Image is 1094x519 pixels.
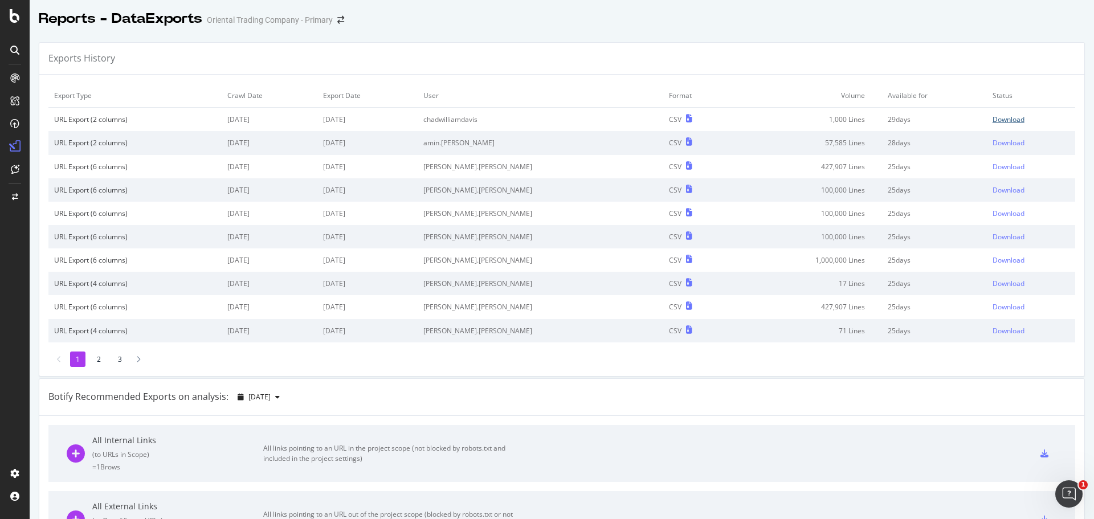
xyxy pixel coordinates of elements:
[1055,480,1083,508] iframe: Intercom live chat
[317,272,418,295] td: [DATE]
[222,84,317,108] td: Crawl Date
[669,209,681,218] div: CSV
[669,138,681,148] div: CSV
[993,255,1024,265] div: Download
[418,155,663,178] td: [PERSON_NAME].[PERSON_NAME]
[882,272,987,295] td: 25 days
[734,202,881,225] td: 100,000 Lines
[734,248,881,272] td: 1,000,000 Lines
[669,326,681,336] div: CSV
[669,185,681,195] div: CSV
[418,131,663,154] td: amin.[PERSON_NAME]
[993,302,1024,312] div: Download
[233,388,284,406] button: [DATE]
[669,162,681,171] div: CSV
[317,84,418,108] td: Export Date
[882,225,987,248] td: 25 days
[92,462,263,472] div: = 1B rows
[882,131,987,154] td: 28 days
[54,302,216,312] div: URL Export (6 columns)
[54,279,216,288] div: URL Export (4 columns)
[317,248,418,272] td: [DATE]
[92,501,263,512] div: All External Links
[734,131,881,154] td: 57,585 Lines
[54,162,216,171] div: URL Export (6 columns)
[993,185,1024,195] div: Download
[734,272,881,295] td: 17 Lines
[993,115,1069,124] a: Download
[734,84,881,108] td: Volume
[70,352,85,367] li: 1
[222,108,317,132] td: [DATE]
[222,248,317,272] td: [DATE]
[993,162,1069,171] a: Download
[317,225,418,248] td: [DATE]
[1040,449,1048,457] div: csv-export
[91,352,107,367] li: 2
[317,131,418,154] td: [DATE]
[48,84,222,108] td: Export Type
[418,202,663,225] td: [PERSON_NAME].[PERSON_NAME]
[882,295,987,318] td: 25 days
[734,295,881,318] td: 427,907 Lines
[734,155,881,178] td: 427,907 Lines
[993,185,1069,195] a: Download
[882,319,987,342] td: 25 days
[882,155,987,178] td: 25 days
[263,443,520,464] div: All links pointing to an URL in the project scope (not blocked by robots.txt and included in the ...
[222,178,317,202] td: [DATE]
[418,84,663,108] td: User
[92,449,263,459] div: ( to URLs in Scope )
[54,115,216,124] div: URL Export (2 columns)
[317,155,418,178] td: [DATE]
[882,178,987,202] td: 25 days
[993,232,1024,242] div: Download
[112,352,128,367] li: 3
[993,279,1024,288] div: Download
[669,302,681,312] div: CSV
[993,255,1069,265] a: Download
[317,108,418,132] td: [DATE]
[54,185,216,195] div: URL Export (6 columns)
[418,248,663,272] td: [PERSON_NAME].[PERSON_NAME]
[39,9,202,28] div: Reports - DataExports
[882,84,987,108] td: Available for
[222,225,317,248] td: [DATE]
[54,255,216,265] div: URL Export (6 columns)
[317,319,418,342] td: [DATE]
[222,295,317,318] td: [DATE]
[92,435,263,446] div: All Internal Links
[993,209,1069,218] a: Download
[248,392,271,402] span: 2025 Sep. 2nd
[734,319,881,342] td: 71 Lines
[317,178,418,202] td: [DATE]
[734,178,881,202] td: 100,000 Lines
[337,16,344,24] div: arrow-right-arrow-left
[993,138,1024,148] div: Download
[1079,480,1088,489] span: 1
[882,248,987,272] td: 25 days
[993,232,1069,242] a: Download
[993,326,1069,336] a: Download
[222,202,317,225] td: [DATE]
[669,232,681,242] div: CSV
[222,155,317,178] td: [DATE]
[222,272,317,295] td: [DATE]
[54,232,216,242] div: URL Export (6 columns)
[54,326,216,336] div: URL Export (4 columns)
[418,225,663,248] td: [PERSON_NAME].[PERSON_NAME]
[317,295,418,318] td: [DATE]
[669,255,681,265] div: CSV
[222,319,317,342] td: [DATE]
[734,108,881,132] td: 1,000 Lines
[882,108,987,132] td: 29 days
[993,279,1069,288] a: Download
[987,84,1075,108] td: Status
[993,302,1069,312] a: Download
[418,295,663,318] td: [PERSON_NAME].[PERSON_NAME]
[669,115,681,124] div: CSV
[317,202,418,225] td: [DATE]
[669,279,681,288] div: CSV
[993,138,1069,148] a: Download
[418,178,663,202] td: [PERSON_NAME].[PERSON_NAME]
